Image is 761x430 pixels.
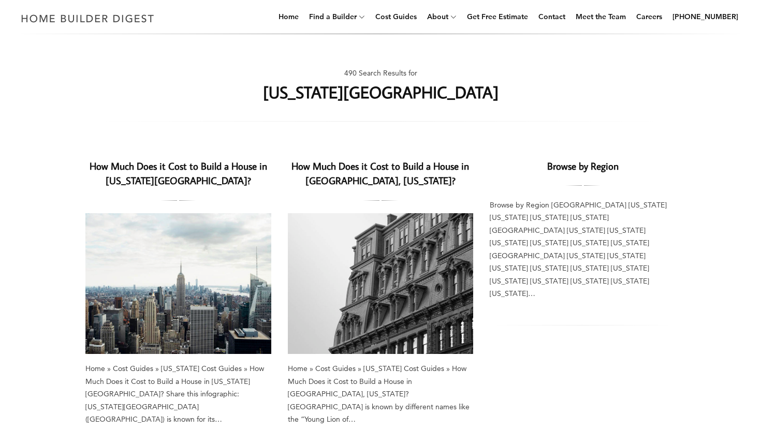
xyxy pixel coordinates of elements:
div: Browse by Region [GEOGRAPHIC_DATA] [US_STATE] [US_STATE] [US_STATE] [US_STATE] [GEOGRAPHIC_DATA] ... [490,199,676,300]
a: How Much Does it Cost to Build a House in [GEOGRAPHIC_DATA], [US_STATE]? [291,159,469,187]
div: Home » Cost Guides » [US_STATE] Cost Guides » How Much Does it Cost to Build a House in [GEOGRAPH... [288,362,474,426]
a: Browse by Region [547,159,619,172]
a: How Much Does it Cost to Build a House in [US_STATE][GEOGRAPHIC_DATA]? [85,213,271,354]
h1: [US_STATE][GEOGRAPHIC_DATA] [263,80,499,105]
img: Home Builder Digest [17,8,159,28]
div: Home » Cost Guides » [US_STATE] Cost Guides » How Much Does it Cost to Build a House in [US_STATE... [85,362,271,426]
a: How Much Does it Cost to Build a House in [US_STATE][GEOGRAPHIC_DATA]? [90,159,267,187]
span: 490 Search Results for [344,67,417,80]
a: How Much Does it Cost to Build a House in [GEOGRAPHIC_DATA], [US_STATE]? [288,213,474,354]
